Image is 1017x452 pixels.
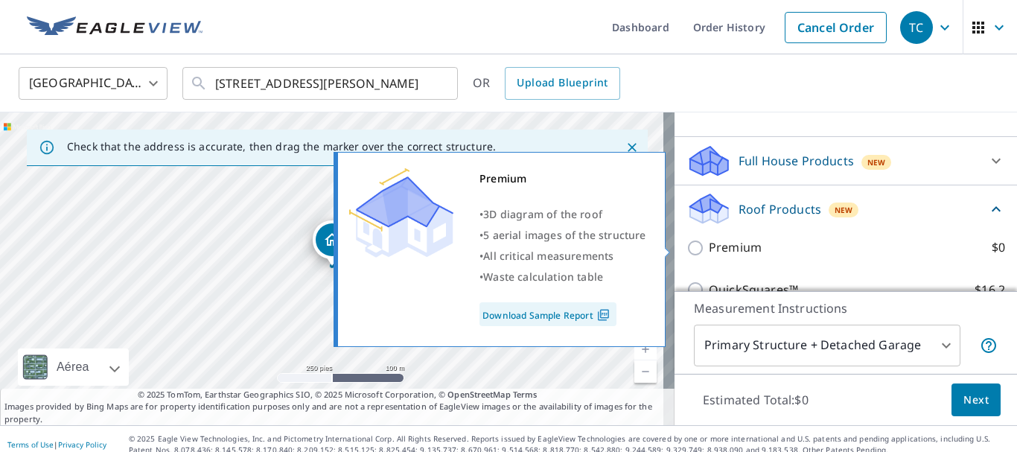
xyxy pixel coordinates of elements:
div: Primary Structure + Detached Garage [694,325,960,366]
img: Premium [349,168,453,258]
span: © 2025 TomTom, Earthstar Geographics SIO, © 2025 Microsoft Corporation, © [138,389,538,401]
a: Nivel actual 17, alejar [634,360,657,383]
span: New [835,204,853,216]
div: [GEOGRAPHIC_DATA] [19,63,168,104]
p: QuickSquares™ [709,281,798,299]
p: $16.2 [975,281,1005,299]
span: 5 aerial images of the structure [483,228,645,242]
p: Roof Products [739,200,821,218]
p: Estimated Total: $0 [691,383,820,416]
div: Roof ProductsNew [686,191,1005,226]
div: • [479,204,646,225]
div: Full House ProductsNew [686,143,1005,179]
a: Privacy Policy [58,439,106,450]
div: OR [473,67,620,100]
p: Check that the address is accurate, then drag the marker over the correct structure. [67,140,496,153]
span: Waste calculation table [483,270,603,284]
div: • [479,246,646,267]
a: OpenStreetMap [447,389,510,400]
span: Upload Blueprint [517,74,608,92]
div: Premium [479,168,646,189]
a: Upload Blueprint [505,67,619,100]
div: TC [900,11,933,44]
img: EV Logo [27,16,203,39]
input: Search by address or latitude-longitude [215,63,427,104]
img: Pdf Icon [593,308,613,322]
div: • [479,225,646,246]
button: Close [622,138,642,157]
span: Your report will include the primary structure and a detached garage if one exists. [980,337,998,354]
a: Download Sample Report [479,302,616,326]
p: Premium [709,238,762,257]
div: Aérea [52,348,94,386]
div: Dropped pin, building 1, Residential property, 5040 Gulf Dr New Port Richey, FL 34652 [313,220,351,267]
span: 3D diagram of the roof [483,207,602,221]
div: • [479,267,646,287]
span: All critical measurements [483,249,613,263]
div: Aérea [18,348,129,386]
a: Terms [513,389,538,400]
span: Next [963,391,989,410]
p: $0 [992,238,1005,257]
button: Next [951,383,1001,417]
p: Full House Products [739,152,854,170]
p: | [7,440,106,449]
p: Measurement Instructions [694,299,998,317]
a: Cancel Order [785,12,887,43]
a: Terms of Use [7,439,54,450]
span: New [867,156,886,168]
